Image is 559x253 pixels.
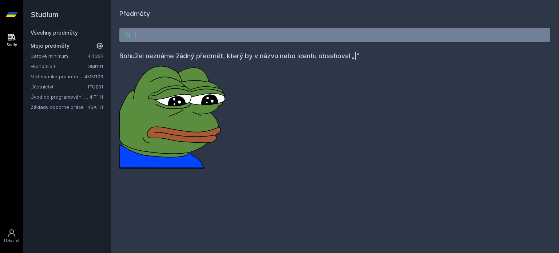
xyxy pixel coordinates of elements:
h1: Předměty [119,9,550,19]
a: 3MI191 [88,63,103,69]
img: error_picture.png [119,61,229,169]
h4: Bohužel neznáme žádný předmět, který by v názvu nebo identu obsahoval „|” [119,51,550,61]
a: Úvod do programování v jazyce Python [31,93,90,100]
a: 4IT337 [88,53,103,59]
a: Účetnictví I. [31,83,87,90]
a: 4SA111 [88,104,103,110]
a: 4MM106 [84,74,103,79]
a: Ekonomie I [31,63,88,70]
a: Datové minimum [31,52,88,60]
a: Základy odborné práce [31,103,88,111]
div: Study [7,42,17,48]
a: 1FU201 [87,84,103,90]
a: 4IT111 [90,94,103,100]
a: Všechny předměty [31,29,78,36]
input: Název nebo ident předmětu… [119,28,550,42]
span: Moje předměty [31,42,70,50]
a: Matematika pro informatiky [31,73,84,80]
div: Uživatel [4,238,19,244]
a: Study [1,29,22,51]
a: Uživatel [1,225,22,247]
